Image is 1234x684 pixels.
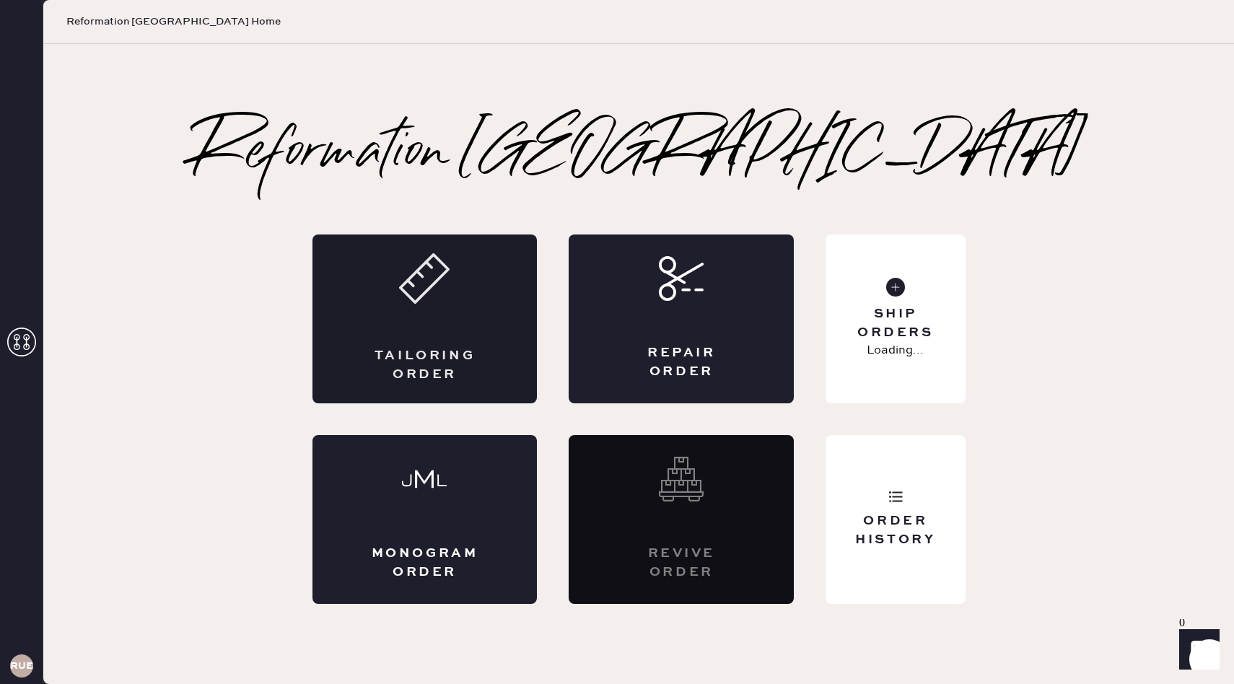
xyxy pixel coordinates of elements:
h3: RUESA [10,661,33,671]
div: Repair Order [626,344,736,380]
div: Revive order [626,545,736,581]
div: Monogram Order [370,545,480,581]
p: Loading... [867,342,924,359]
iframe: Front Chat [1165,619,1228,681]
div: Ship Orders [837,305,953,341]
div: Interested? Contact us at care@hemster.co [569,435,794,604]
span: Reformation [GEOGRAPHIC_DATA] Home [66,14,281,29]
div: Order History [837,512,953,548]
h2: Reformation [GEOGRAPHIC_DATA] [193,125,1085,183]
div: Tailoring Order [370,347,480,383]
